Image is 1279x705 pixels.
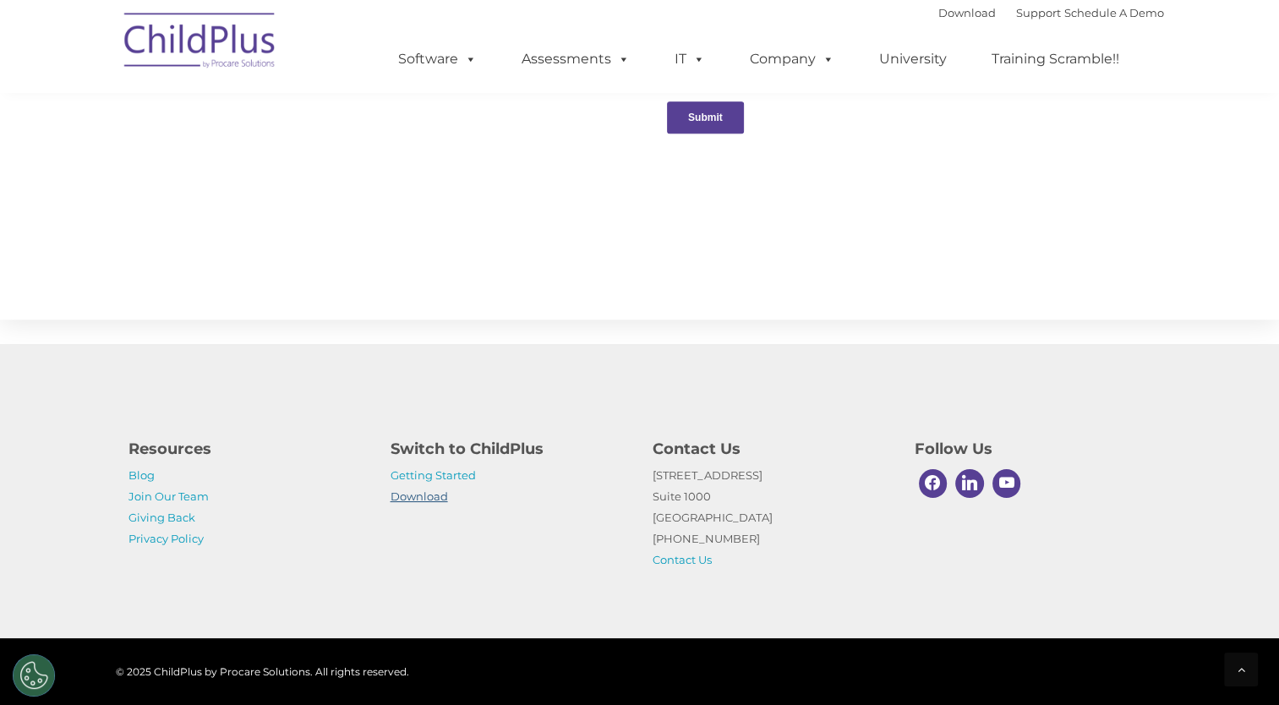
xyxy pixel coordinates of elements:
[988,465,1025,502] a: Youtube
[653,437,889,461] h4: Contact Us
[938,6,1164,19] font: |
[391,468,476,482] a: Getting Started
[128,437,365,461] h4: Resources
[381,42,494,76] a: Software
[391,489,448,503] a: Download
[13,654,55,697] button: Cookies Settings
[235,112,287,124] span: Last name
[653,465,889,571] p: [STREET_ADDRESS] Suite 1000 [GEOGRAPHIC_DATA] [PHONE_NUMBER]
[116,665,409,678] span: © 2025 ChildPlus by Procare Solutions. All rights reserved.
[915,437,1151,461] h4: Follow Us
[938,6,996,19] a: Download
[951,465,988,502] a: Linkedin
[653,553,712,566] a: Contact Us
[658,42,722,76] a: IT
[128,511,195,524] a: Giving Back
[1016,6,1061,19] a: Support
[975,42,1136,76] a: Training Scramble!!
[1064,6,1164,19] a: Schedule A Demo
[862,42,964,76] a: University
[1003,522,1279,705] iframe: Chat Widget
[128,532,204,545] a: Privacy Policy
[128,468,155,482] a: Blog
[128,489,209,503] a: Join Our Team
[733,42,851,76] a: Company
[116,1,285,85] img: ChildPlus by Procare Solutions
[391,437,627,461] h4: Switch to ChildPlus
[505,42,647,76] a: Assessments
[915,465,952,502] a: Facebook
[235,181,307,194] span: Phone number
